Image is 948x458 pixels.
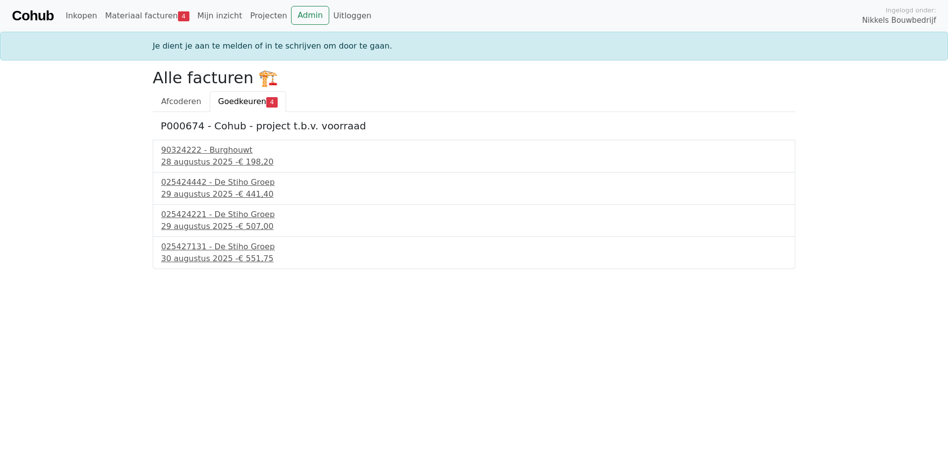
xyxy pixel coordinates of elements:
a: Afcoderen [153,91,210,112]
div: 29 augustus 2025 - [161,188,787,200]
a: Uitloggen [329,6,375,26]
a: Cohub [12,4,54,28]
a: Admin [291,6,329,25]
div: 30 augustus 2025 - [161,253,787,265]
div: 29 augustus 2025 - [161,221,787,232]
div: 28 augustus 2025 - [161,156,787,168]
div: 025424442 - De Stiho Groep [161,176,787,188]
span: Afcoderen [161,97,201,106]
a: 025424221 - De Stiho Groep29 augustus 2025 -€ 507,00 [161,209,787,232]
a: Inkopen [61,6,101,26]
a: 025427131 - De Stiho Groep30 augustus 2025 -€ 551,75 [161,241,787,265]
h2: Alle facturen 🏗️ [153,68,795,87]
a: Projecten [246,6,291,26]
span: 4 [266,97,278,107]
span: € 551,75 [238,254,273,263]
h5: P000674 - Cohub - project t.b.v. voorraad [161,120,787,132]
span: € 198,20 [238,157,273,167]
a: 025424442 - De Stiho Groep29 augustus 2025 -€ 441,40 [161,176,787,200]
div: 90324222 - Burghouwt [161,144,787,156]
div: 025424221 - De Stiho Groep [161,209,787,221]
span: 4 [178,11,189,21]
a: Goedkeuren4 [210,91,286,112]
a: 90324222 - Burghouwt28 augustus 2025 -€ 198,20 [161,144,787,168]
span: Ingelogd onder: [886,5,936,15]
span: Nikkels Bouwbedrijf [862,15,936,26]
a: Materiaal facturen4 [101,6,193,26]
span: € 507,00 [238,222,273,231]
div: Je dient je aan te melden of in te schrijven om door te gaan. [147,40,801,52]
div: 025427131 - De Stiho Groep [161,241,787,253]
span: Goedkeuren [218,97,266,106]
a: Mijn inzicht [193,6,246,26]
span: € 441,40 [238,189,273,199]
